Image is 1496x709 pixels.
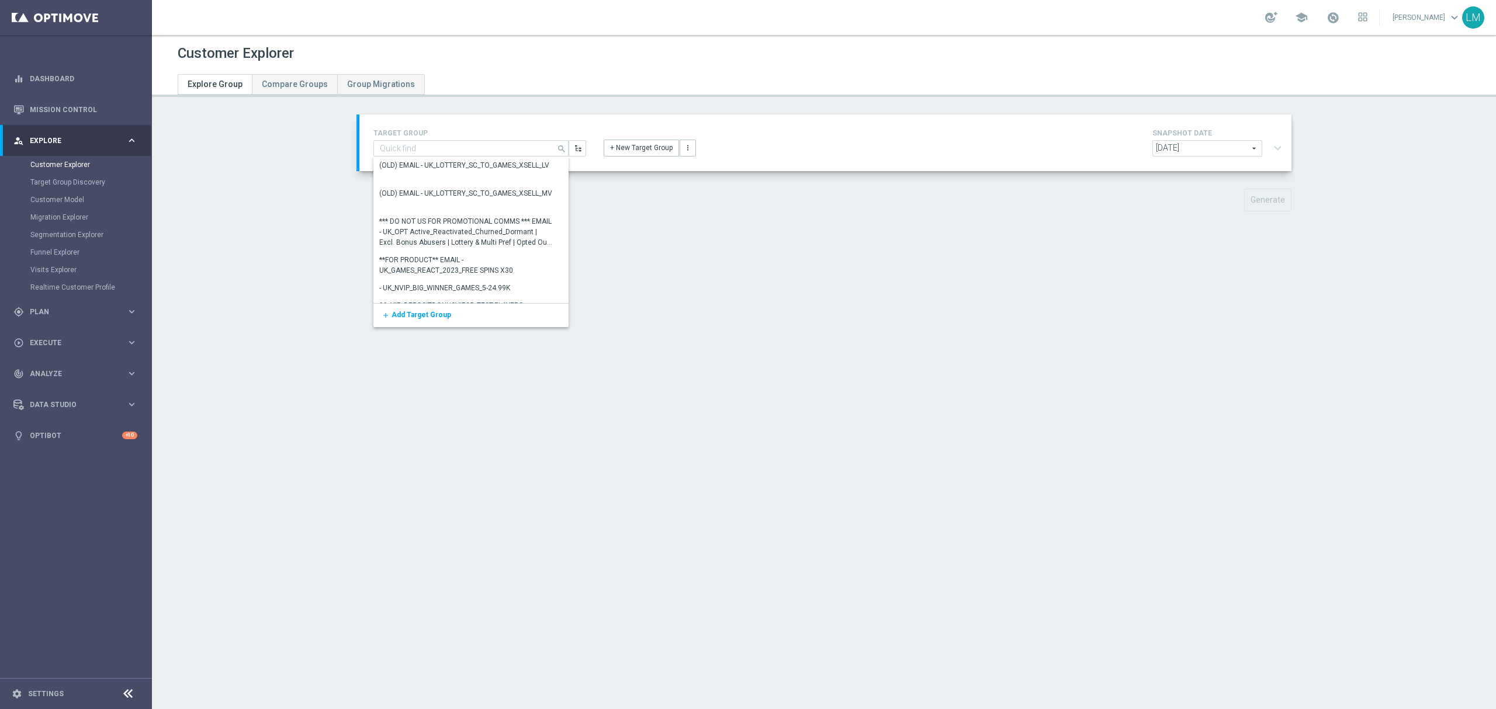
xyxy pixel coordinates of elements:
div: Press SPACE to select this row. [373,252,559,280]
button: track_changes Analyze keyboard_arrow_right [13,369,138,378]
div: Press SPACE to select this row. [373,157,559,185]
div: Mission Control [13,94,137,125]
i: lightbulb [13,430,24,441]
i: play_circle_outline [13,338,24,348]
div: Press SPACE to select this row. [373,304,569,327]
button: + New Target Group [604,140,679,156]
a: Mission Control [30,94,137,125]
a: Customer Explorer [30,160,122,169]
button: Generate [1244,189,1291,211]
div: LM [1462,6,1484,29]
span: Compare Groups [262,79,328,89]
a: [PERSON_NAME]keyboard_arrow_down [1391,9,1462,26]
button: Mission Control [13,105,138,114]
i: keyboard_arrow_right [126,135,137,146]
input: Quick find [373,140,569,157]
h1: Customer Explorer [178,45,294,62]
button: lightbulb Optibot +10 [13,431,138,440]
div: **FOR PRODUCT** EMAIL - UK_GAMES_REACT_2023_FREE SPINS X30 [379,255,553,276]
span: Execute [30,339,126,346]
h4: SNAPSHOT DATE [1152,129,1287,137]
div: Funnel Explorer [30,244,151,261]
a: Dashboard [30,63,137,94]
a: Optibot [30,420,122,451]
div: Explore [13,135,126,146]
i: keyboard_arrow_right [126,399,137,410]
span: Analyze [30,370,126,377]
div: Press SPACE to select this row. [373,297,559,315]
div: Press SPACE to select this row. [373,280,559,297]
i: gps_fixed [13,307,24,317]
div: Visits Explorer [30,261,151,279]
a: Visits Explorer [30,265,122,274]
div: Realtime Customer Profile [30,279,151,296]
button: add Add Target Group [373,304,391,327]
span: Group Migrations [347,79,415,89]
button: play_circle_outline Execute keyboard_arrow_right [13,338,138,347]
a: Realtime Customer Profile [30,283,122,292]
div: Plan [13,307,126,317]
button: person_search Explore keyboard_arrow_right [13,136,138,145]
div: Analyze [13,369,126,379]
div: 00_VIP_DEPOSITBONUSVIP25_TEST-PLAYERS [379,300,523,311]
span: Add Target Group [392,311,451,319]
div: (OLD) EMAIL - UK_LOTTERY_SC_TO_GAMES_XSELL_LV [379,160,549,171]
i: more_vert [684,144,692,152]
i: add [379,311,390,319]
i: search [557,141,567,154]
button: equalizer Dashboard [13,74,138,84]
div: Optibot [13,420,137,451]
h4: TARGET GROUP [373,129,586,137]
div: Segmentation Explorer [30,226,151,244]
a: Funnel Explorer [30,248,122,257]
a: Customer Model [30,195,122,204]
div: Target Group Discovery [30,173,151,191]
i: equalizer [13,74,24,84]
a: Settings [28,690,64,697]
span: Explore Group [188,79,243,89]
a: Segmentation Explorer [30,230,122,239]
div: Customer Explorer [30,156,151,173]
i: person_search [13,135,24,146]
i: keyboard_arrow_right [126,368,137,379]
div: Dashboard [13,63,137,94]
ul: Tabs [178,74,425,95]
i: keyboard_arrow_right [126,337,137,348]
i: track_changes [13,369,24,379]
div: - UK_NVIP_BIG_WINNER_GAMES_5-24.99K [379,283,510,293]
button: gps_fixed Plan keyboard_arrow_right [13,307,138,317]
span: school [1295,11,1308,24]
i: keyboard_arrow_right [126,306,137,317]
span: Plan [30,308,126,315]
div: (OLD) EMAIL - UK_LOTTERY_SC_TO_GAMES_XSELL_MV [379,188,552,199]
button: Data Studio keyboard_arrow_right [13,400,138,409]
div: Migration Explorer [30,208,151,226]
span: Data Studio [30,401,126,408]
div: Customer Model [30,191,151,208]
a: Migration Explorer [30,213,122,222]
div: *** DO NOT US FOR PROMOTIONAL COMMS *** EMAIL - UK_OPT Active_Reactivated_Churned_Dormant | Excl.... [379,216,553,248]
div: TARGET GROUP search + New Target Group more_vert SNAPSHOT DATE arrow_drop_down expand_more [373,126,1277,159]
span: keyboard_arrow_down [1448,11,1461,24]
i: settings [12,689,22,699]
div: +10 [122,432,137,439]
a: Target Group Discovery [30,178,122,187]
div: Press SPACE to select this row. [373,213,559,252]
div: Data Studio [13,399,126,410]
span: Explore [30,137,126,144]
div: Press SPACE to select this row. [373,185,559,213]
button: more_vert [680,140,696,156]
div: Execute [13,338,126,348]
